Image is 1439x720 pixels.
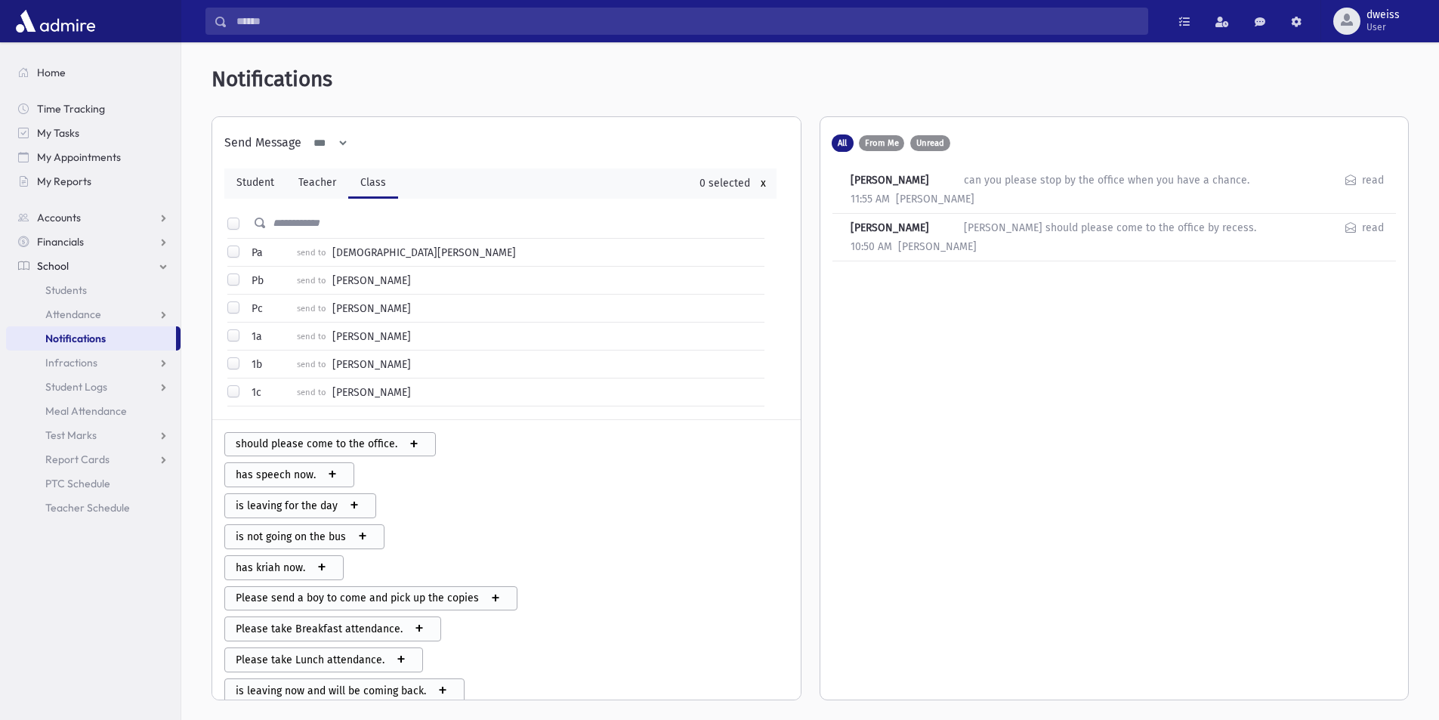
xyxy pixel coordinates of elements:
[37,175,91,188] span: My Reports
[851,220,964,236] div: [PERSON_NAME]
[6,121,181,145] a: My Tasks
[6,254,181,278] a: School
[851,239,892,255] div: 10:50 AM
[291,303,332,316] div: send to
[227,8,1147,35] input: Search
[6,326,176,351] a: Notifications
[6,375,181,399] a: Student Logs
[224,555,344,580] button: has kriah now. +
[230,436,397,452] span: should please come to the office.
[230,652,384,668] span: Please take Lunch attendance.
[6,145,181,169] a: My Appointments
[1366,9,1400,21] span: dweiss
[332,329,411,347] div: [PERSON_NAME]
[6,399,181,423] a: Meal Attendance
[6,471,181,496] a: PTC Schedule
[45,332,106,345] span: Notifications
[45,356,97,369] span: Infractions
[230,590,479,606] span: Please send a boy to come and pick up the copies
[45,453,110,466] span: Report Cards
[286,168,348,199] a: Teacher
[224,493,376,518] button: is leaving for the day +
[45,477,110,490] span: PTC Schedule
[6,351,181,375] a: Infractions
[756,175,770,192] button: x
[332,273,411,291] div: [PERSON_NAME]
[37,259,69,273] span: School
[230,560,305,576] span: has kriah now.
[6,230,181,254] a: Financials
[332,357,411,375] div: [PERSON_NAME]
[6,302,181,326] a: Attendance
[332,301,411,319] div: [PERSON_NAME]
[832,135,950,151] div: AdntfToShow
[230,467,316,483] span: has speech now.
[964,172,1249,188] div: can you please stop by the office when you have a chance.
[397,434,431,456] span: +
[224,678,465,703] button: is leaving now and will be coming back. +
[6,447,181,471] a: Report Cards
[45,380,107,394] span: Student Logs
[224,462,354,487] button: has speech now. +
[224,524,384,549] button: is not going on the bus +
[6,169,181,193] a: My Reports
[916,139,944,147] span: Unread
[964,220,1256,236] div: [PERSON_NAME] should please come to the office by recess.
[426,680,459,702] span: +
[1366,21,1400,33] span: User
[291,247,332,260] div: send to
[346,526,379,548] span: +
[45,283,87,297] span: Students
[892,239,983,255] div: [PERSON_NAME]
[851,191,890,207] div: 11:55 AM
[338,495,371,517] span: +
[6,97,181,121] a: Time Tracking
[245,273,291,289] label: Pb
[6,496,181,520] a: Teacher Schedule
[6,278,181,302] a: Students
[37,126,79,140] span: My Tasks
[332,385,411,403] div: [PERSON_NAME]
[838,139,847,147] span: All
[332,245,516,263] div: [DEMOGRAPHIC_DATA][PERSON_NAME]
[291,387,332,400] div: send to
[230,498,338,514] span: is leaving for the day
[245,245,291,261] label: Pa
[45,501,130,515] span: Teacher Schedule
[6,423,181,447] a: Test Marks
[1362,220,1384,236] div: read
[224,586,517,611] button: Please send a boy to come and pick up the copies +
[37,66,66,79] span: Home
[37,150,121,164] span: My Appointments
[316,464,349,486] span: +
[230,683,426,699] span: is leaving now and will be coming back.
[230,529,346,545] span: is not going on the bus
[865,139,899,147] span: From Me
[37,211,81,224] span: Accounts
[291,359,332,372] div: send to
[890,191,980,207] div: [PERSON_NAME]
[45,307,101,321] span: Attendance
[212,66,332,92] span: Notifications
[479,588,512,610] span: +
[224,134,301,152] div: Send Message
[384,649,418,671] span: +
[245,357,291,372] label: 1b
[12,6,99,36] img: AdmirePro
[245,301,291,317] label: Pc
[6,205,181,230] a: Accounts
[45,404,127,418] span: Meal Attendance
[224,168,286,199] a: Student
[348,168,398,199] a: Class
[245,329,291,345] label: 1a
[45,428,97,442] span: Test Marks
[37,102,105,116] span: Time Tracking
[291,331,332,344] div: send to
[1362,172,1384,188] div: read
[6,60,181,85] a: Home
[699,175,750,191] div: 0 selected
[224,432,436,457] button: should please come to the office. +
[37,235,84,249] span: Financials
[305,557,338,579] span: +
[291,275,332,288] div: send to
